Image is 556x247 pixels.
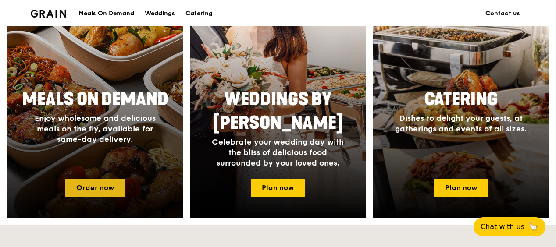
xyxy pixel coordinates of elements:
[35,113,156,144] span: Enjoy wholesome and delicious meals on the fly, available for same-day delivery.
[212,137,344,168] span: Celebrate your wedding day with the bliss of delicious food surrounded by your loved ones.
[180,0,218,27] a: Catering
[480,0,525,27] a: Contact us
[78,0,134,27] div: Meals On Demand
[424,89,498,110] span: Catering
[528,222,538,232] span: 🦙
[145,0,175,27] div: Weddings
[395,113,527,134] span: Dishes to delight your guests, at gatherings and events of all sizes.
[22,89,168,110] span: Meals On Demand
[185,0,213,27] div: Catering
[474,217,545,236] button: Chat with us🦙
[434,179,488,197] a: Plan now
[139,0,180,27] a: Weddings
[481,222,524,232] span: Chat with us
[213,89,343,134] span: Weddings by [PERSON_NAME]
[251,179,305,197] a: Plan now
[65,179,125,197] a: Order now
[31,10,66,18] img: Grain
